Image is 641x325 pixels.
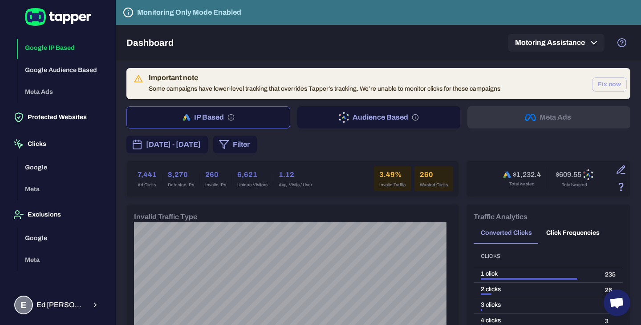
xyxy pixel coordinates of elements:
span: Invalid Traffic [379,182,406,188]
div: 4 clicks [481,317,591,325]
h6: 3.49% [379,169,406,180]
div: 2 clicks [481,285,591,293]
h6: $1,232.4 [513,170,541,179]
h6: 6,621 [237,169,268,180]
div: Important note [149,73,500,82]
button: Estimation based on the quantity of invalid click x cost-per-click. [613,179,629,194]
button: [DATE] - [DATE] [126,136,208,153]
a: Clicks [7,140,108,147]
button: Filter [213,136,257,153]
td: 26 [598,283,623,298]
th: Clicks [474,245,598,267]
svg: Tapper is not blocking any fraudulent activity for this domain [123,7,134,18]
h6: 260 [420,169,448,180]
div: 3 clicks [481,301,591,309]
span: Total wasted [509,181,535,187]
h6: 7,441 [138,169,157,180]
svg: Audience based: Search, Display, Shopping, Video Performance Max, Demand Generation [412,114,419,121]
span: Unique Visitors [237,182,268,188]
button: Google Audience Based [18,59,108,81]
span: Avg. Visits / User [279,182,312,188]
button: Protected Websites [7,105,108,130]
h6: 260 [205,169,226,180]
h5: Dashboard [126,37,174,48]
h6: Invalid Traffic Type [134,212,197,222]
button: Clicks [7,132,108,156]
a: Protected Websites [7,113,108,120]
button: Audience Based [297,106,460,128]
a: Google [18,163,108,170]
td: 235 [598,267,623,283]
span: Wasted Clicks [420,182,448,188]
span: [DATE] - [DATE] [146,139,201,150]
button: Google IP Based [18,37,108,59]
button: Exclusions [7,202,108,227]
button: EEd [PERSON_NAME] [7,292,108,318]
button: Click Frequencies [539,222,607,244]
h6: 8,270 [168,169,194,180]
button: Google [18,227,108,249]
h6: 1.12 [279,169,312,180]
h6: Monitoring Only Mode Enabled [137,7,241,18]
button: Fix now [592,77,627,92]
button: Converted Clicks [474,222,539,244]
div: Open chat [604,289,630,316]
button: IP Based [126,106,290,128]
button: Motoring Assistance [508,34,604,52]
span: Ed [PERSON_NAME] [37,301,86,309]
span: Ad Clicks [138,182,157,188]
svg: IP based: Search, Display, and Shopping. [227,114,235,121]
span: Detected IPs [168,182,194,188]
td: 4 [598,298,623,314]
h6: Traffic Analytics [474,212,527,222]
a: Google [18,233,108,241]
h6: $609.55 [556,170,581,179]
a: Google Audience Based [18,65,108,73]
div: 1 click [481,270,591,278]
span: Invalid IPs [205,182,226,188]
a: Exclusions [7,210,108,218]
button: Google [18,156,108,179]
div: E [14,296,33,314]
div: Some campaigns have lower-level tracking that overrides Tapper’s tracking. We’re unable to monito... [149,71,500,96]
span: Total wasted [562,182,587,188]
a: Google IP Based [18,44,108,51]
